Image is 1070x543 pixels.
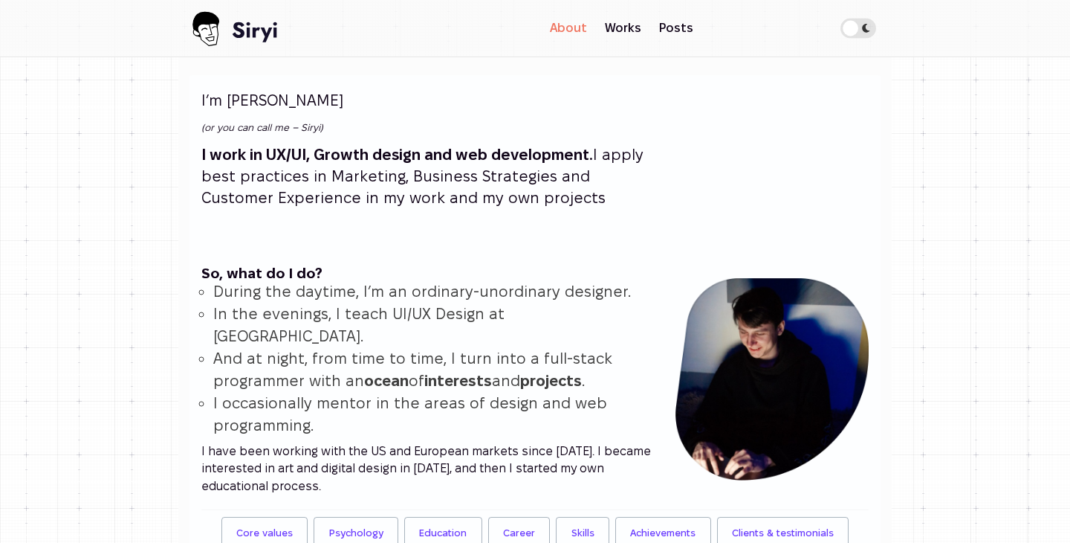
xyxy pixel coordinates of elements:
strong: ocean [364,373,409,389]
li: And at night, from time to time, I turn into a full-stack programmer with an of and . [213,347,652,392]
li: During the daytime, I’m an ordinary-unordinary designer. [213,280,652,303]
li: In the evenings, I teach UI/UX Design at [GEOGRAPHIC_DATA]. [213,303,652,347]
strong: interests [424,373,492,389]
li: I occasionally mentor in the areas of design and web programming. [213,392,652,437]
strong: I work in UX/UI, Growth design and web development. [201,147,593,163]
p: I’m [PERSON_NAME] [201,90,652,112]
label: Theme switcher [840,18,876,38]
strong: So, what do I do? [201,266,322,281]
p: I have been working with the US and European markets since [DATE]. I became interested in art and... [201,443,652,495]
a: Works [596,13,650,43]
a: Posts [650,13,702,43]
strong: projects [520,373,582,389]
p: I apply best practices in Marketing, Business Strategies and Customer Experience in my work and m... [201,144,652,210]
a: About [541,13,596,42]
em: (or you can call me – Siryi) [201,122,323,132]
